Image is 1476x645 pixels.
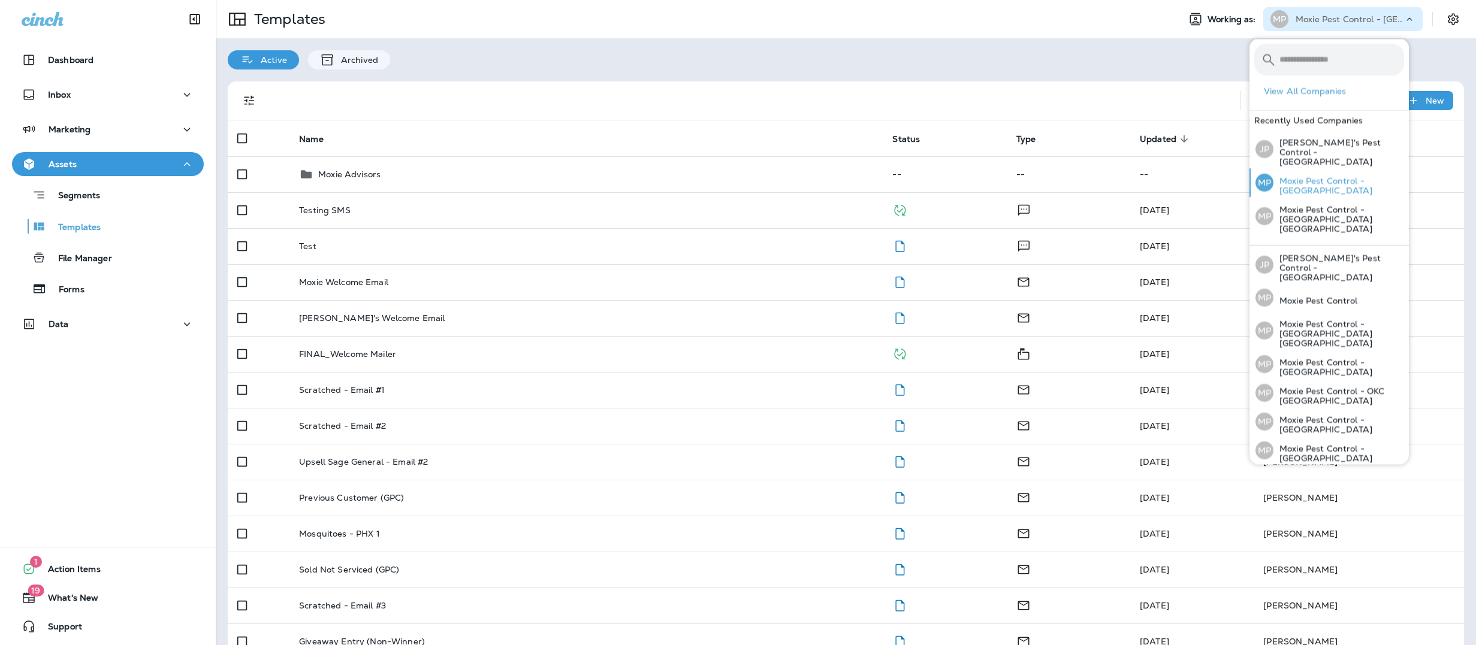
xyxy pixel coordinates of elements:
[892,275,907,286] span: Draft
[892,204,907,214] span: Published
[36,622,82,636] span: Support
[299,349,396,359] p: FINAL_Welcome Mailer
[12,557,204,581] button: 1Action Items
[1007,156,1130,192] td: --
[892,527,907,538] span: Draft
[1140,420,1169,431] span: J-P Scoville
[47,284,84,296] p: Forms
[299,134,324,144] span: Name
[30,556,42,568] span: 1
[1270,10,1288,28] div: MP
[1273,386,1404,405] p: Moxie Pest Control - OKC [GEOGRAPHIC_DATA]
[1273,415,1404,434] p: Moxie Pest Control - [GEOGRAPHIC_DATA]
[1254,588,1464,623] td: [PERSON_NAME]
[12,117,204,141] button: Marketing
[1249,407,1409,436] button: MPMoxie Pest Control - [GEOGRAPHIC_DATA]
[1016,563,1031,574] span: Email
[1016,419,1031,430] span: Email
[1273,358,1404,377] p: Moxie Pest Control - [GEOGRAPHIC_DATA]
[1140,492,1169,503] span: J-P Scoville
[12,276,204,301] button: Forms
[1140,528,1169,539] span: J-P Scoville
[1016,527,1031,538] span: Email
[12,214,204,239] button: Templates
[299,241,316,251] p: Test
[1249,284,1409,311] button: MPMoxie Pest Control
[12,245,204,270] button: File Manager
[1016,240,1031,250] span: Text
[1249,378,1409,407] button: MPMoxie Pest Control - OKC [GEOGRAPHIC_DATA]
[1140,241,1169,252] span: Frank Carreno
[1255,256,1273,274] div: JP
[1140,205,1169,216] span: Jason Munk
[1016,383,1031,394] span: Email
[255,55,287,65] p: Active
[249,10,325,28] p: Templates
[892,134,935,144] span: Status
[892,383,907,394] span: Draft
[36,564,101,579] span: Action Items
[1273,296,1358,305] p: Moxie Pest Control
[12,614,204,638] button: Support
[1255,413,1273,431] div: MP
[1016,491,1031,502] span: Email
[12,182,204,208] button: Segments
[1255,384,1273,402] div: MP
[1140,456,1169,467] span: J-P Scoville
[1442,8,1464,30] button: Settings
[1249,111,1409,130] div: Recently Used Companies
[49,159,77,169] p: Assets
[1140,134,1192,144] span: Updated
[1016,275,1031,286] span: Email
[299,565,399,574] p: Sold Not Serviced (GPC)
[299,134,339,144] span: Name
[1296,14,1403,24] p: Moxie Pest Control - [GEOGRAPHIC_DATA] [GEOGRAPHIC_DATA]
[883,156,1006,192] td: --
[1255,441,1273,459] div: MP
[892,347,907,358] span: Published
[1255,207,1273,225] div: MP
[299,493,404,502] p: Previous Customer (GPC)
[299,601,386,610] p: Scratched - Email #3
[892,240,907,250] span: Draft
[1016,455,1031,466] span: Email
[1016,347,1031,358] span: Mailer
[12,152,204,176] button: Assets
[1426,96,1444,105] p: New
[1249,436,1409,465] button: MPMoxie Pest Control - [GEOGRAPHIC_DATA]
[892,491,907,502] span: Draft
[1255,140,1273,158] div: JP
[1140,349,1169,359] span: J-P Scoville
[1130,156,1254,192] td: --
[1140,277,1169,287] span: Diego Arriola
[892,599,907,610] span: Draft
[299,205,351,215] p: Testing SMS
[1254,516,1464,552] td: [PERSON_NAME]
[12,83,204,107] button: Inbox
[299,529,380,538] p: Mosquitoes - PHX 1
[1140,600,1169,611] span: J-P Scoville
[237,89,261,113] button: Filters
[1016,599,1031,610] span: Email
[1273,138,1404,166] p: [PERSON_NAME]'s Pest Control - [GEOGRAPHIC_DATA]
[1249,246,1409,284] button: JP[PERSON_NAME]'s Pest Control - [GEOGRAPHIC_DATA]
[1249,311,1409,350] button: MPMoxie Pest Control - [GEOGRAPHIC_DATA] [GEOGRAPHIC_DATA]
[36,593,98,607] span: What's New
[892,311,907,322] span: Draft
[46,190,100,202] p: Segments
[1140,384,1169,395] span: J-P Scoville
[335,55,378,65] p: Archived
[1016,134,1036,144] span: Type
[299,457,428,467] p: Upsell Sage General - Email #2
[1249,168,1409,197] button: MPMoxie Pest Control - [GEOGRAPHIC_DATA]
[1273,319,1404,348] p: Moxie Pest Control - [GEOGRAPHIC_DATA] [GEOGRAPHIC_DATA]
[299,385,385,395] p: Scratched - Email #1
[178,7,212,31] button: Collapse Sidebar
[1255,355,1273,373] div: MP
[1273,253,1404,282] p: [PERSON_NAME]'s Pest Control - [GEOGRAPHIC_DATA]
[1249,350,1409,378] button: MPMoxie Pest Control - [GEOGRAPHIC_DATA]
[318,169,381,179] p: Moxie Advisors
[12,312,204,336] button: Data
[48,90,71,99] p: Inbox
[48,55,93,65] p: Dashboard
